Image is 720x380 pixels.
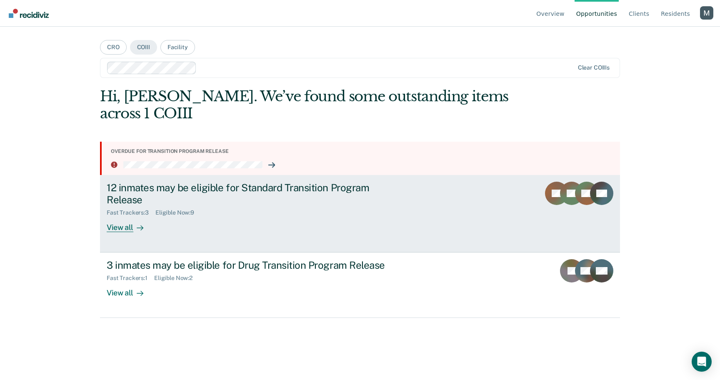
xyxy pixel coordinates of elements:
[130,40,157,55] button: COIII
[100,88,516,122] div: Hi, [PERSON_NAME]. We’ve found some outstanding items across 1 COIII
[107,216,153,232] div: View all
[9,9,49,18] img: Recidiviz
[100,40,127,55] button: CRO
[107,182,399,206] div: 12 inmates may be eligible for Standard Transition Program Release
[107,275,154,282] div: Fast Trackers : 1
[111,148,613,154] div: Overdue for transition program release
[692,352,712,372] div: Open Intercom Messenger
[107,282,153,298] div: View all
[107,259,399,271] div: 3 inmates may be eligible for Drug Transition Program Release
[100,252,620,318] a: 3 inmates may be eligible for Drug Transition Program ReleaseFast Trackers:1Eligible Now:2View all
[700,6,713,20] button: Profile dropdown button
[107,209,155,216] div: Fast Trackers : 3
[578,64,610,71] div: Clear COIIIs
[160,40,195,55] button: Facility
[100,175,620,252] a: 12 inmates may be eligible for Standard Transition Program ReleaseFast Trackers:3Eligible Now:9Vi...
[154,275,199,282] div: Eligible Now : 2
[155,209,201,216] div: Eligible Now : 9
